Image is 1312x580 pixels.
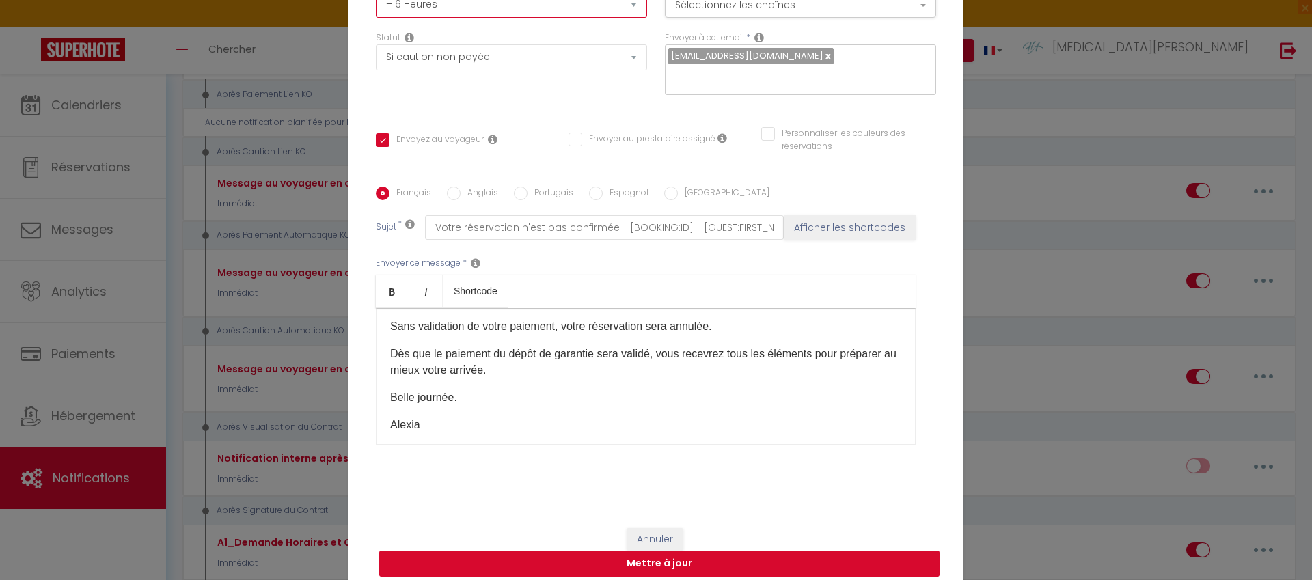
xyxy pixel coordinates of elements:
[390,318,901,335] p: Sans validation de votre paiement, votre réservation sera annulée.
[678,187,769,202] label: [GEOGRAPHIC_DATA]
[376,221,396,235] label: Sujet
[379,551,940,577] button: Mettre à jour
[471,258,480,268] i: Message
[528,187,573,202] label: Portugais
[389,187,431,202] label: Français
[376,275,409,307] a: Bold
[671,49,823,62] span: [EMAIL_ADDRESS][DOMAIN_NAME]
[390,417,901,433] p: Alexia
[376,257,461,270] label: Envoyer ce message
[603,187,648,202] label: Espagnol
[390,389,901,406] p: Belle journée.
[665,31,744,44] label: Envoyer à cet email
[754,32,764,43] i: Recipient
[461,187,498,202] label: Anglais
[627,528,683,551] button: Annuler
[405,219,415,230] i: Subject
[405,32,414,43] i: Booking status
[390,346,901,378] p: Dès que le paiement du dépôt de garantie sera validé, vous recevrez tous les éléments pour prépar...
[409,275,443,307] a: Italic
[376,31,400,44] label: Statut
[717,133,727,143] i: Envoyer au prestataire si il est assigné
[784,215,916,240] button: Afficher les shortcodes
[443,275,508,307] a: Shortcode
[488,134,497,145] i: Envoyer au voyageur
